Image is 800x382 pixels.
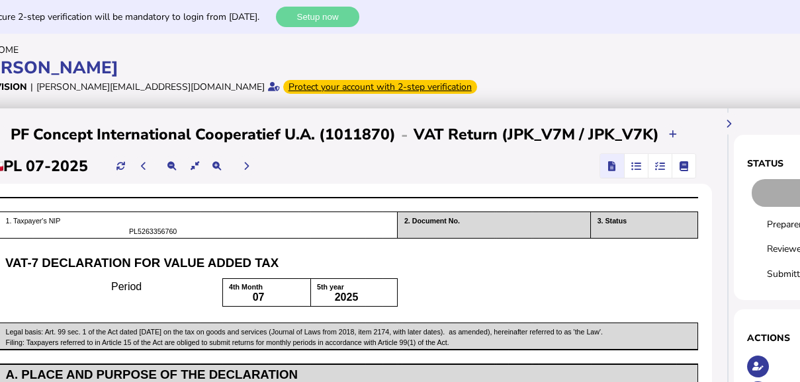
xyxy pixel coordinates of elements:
[335,291,359,303] span: 2025
[718,112,740,134] button: Hide
[5,338,449,346] span: Filing: Taxpayers referred to in Article 15 of the Act are obliged to submit returns for monthly ...
[206,155,228,177] button: Make the return view larger
[276,7,359,27] button: Setup now
[662,124,684,145] button: Upload transactions
[109,281,142,292] span: Period
[184,155,206,177] button: Reset the return view
[11,124,396,145] h2: PF Concept International Cooperatief U.A. (1011870)
[5,367,298,381] span: A. PLACE AND PURPOSE OF THE DECLARATION
[396,124,414,145] div: -
[133,155,155,177] button: Previous period
[268,82,280,91] i: Email verified
[36,81,265,93] div: [PERSON_NAME][EMAIL_ADDRESS][DOMAIN_NAME]
[414,124,659,145] h2: VAT Return (JPK_V7M / JPK_V7K)
[648,154,672,178] mat-button-toggle: Reconcilliation view by tax code
[5,227,202,235] span: PL5263356760
[404,217,546,225] span: 2. Document No.
[5,328,602,336] span: Legal basis: Art. 99 sec. 1 of the Act dated [DATE] on the tax on goods and services (Journal of ...
[5,217,79,225] span: 1. Taxpayer's NIP
[236,155,257,177] button: Next period
[600,154,624,178] mat-button-toggle: Return view
[110,155,132,177] button: Refresh data for current period
[624,154,648,178] mat-button-toggle: Reconcilliation view by document
[161,155,183,177] button: Make the return view smaller
[672,154,695,178] mat-button-toggle: Ledger
[253,291,265,303] span: 07
[283,80,477,94] div: From Oct 1, 2025, 2-step verification will be required to login. Set it up now...
[317,283,344,291] span: 5th year
[229,283,263,291] span: 4th Month
[5,256,279,270] span: VAT-7 DECLARATION FOR VALUE ADDED TAX
[30,81,33,93] div: |
[747,356,769,377] button: Make an adjustment to this return.
[598,217,627,225] span: 3. Status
